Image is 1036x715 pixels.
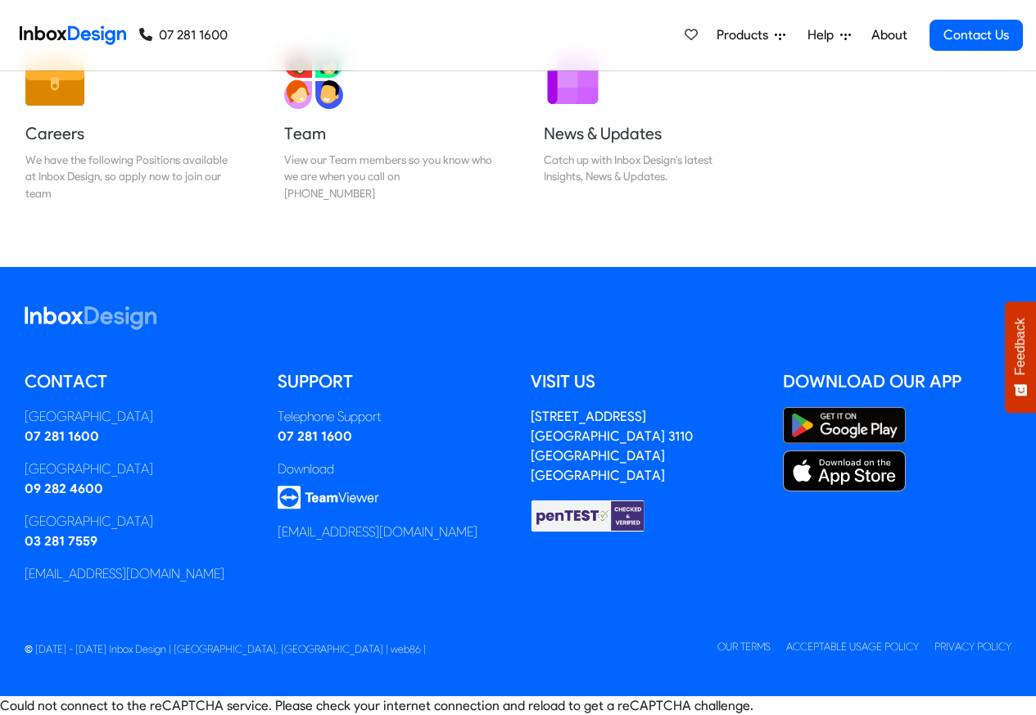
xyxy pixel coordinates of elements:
img: logo_inboxdesign_white.svg [25,306,156,330]
a: Help [801,19,857,52]
a: 07 281 1600 [25,428,99,444]
a: 03 281 7559 [25,533,97,549]
div: [GEOGRAPHIC_DATA] [25,459,253,479]
img: logo_teamviewer.svg [278,486,379,509]
h5: Support [278,369,506,394]
a: Products [710,19,792,52]
span: Products [717,25,775,45]
h5: Contact [25,369,253,394]
div: Download [278,459,506,479]
span: © [DATE] - [DATE] Inbox Design | [GEOGRAPHIC_DATA], [GEOGRAPHIC_DATA] | web86 | [25,643,426,655]
a: About [866,19,912,52]
a: Team View our Team members so you know who we are when you call on [PHONE_NUMBER] [271,37,505,215]
img: 2022_01_13_icon_team.svg [284,50,343,109]
h5: Download our App [783,369,1011,394]
div: Telephone Support [278,407,506,427]
h5: Visit us [531,369,759,394]
div: We have the following Positions available at Inbox Design, so apply now to join our team [25,152,233,201]
img: 2022_01_13_icon_job.svg [25,50,84,109]
a: 07 281 1600 [278,428,352,444]
span: Feedback [1013,318,1028,375]
a: Checked & Verified by penTEST [531,507,645,523]
a: Contact Us [930,20,1023,51]
div: [GEOGRAPHIC_DATA] [25,512,253,532]
h5: Team [284,122,492,145]
a: [EMAIL_ADDRESS][DOMAIN_NAME] [278,524,477,540]
span: Help [808,25,840,45]
a: Careers We have the following Positions available at Inbox Design, so apply now to join our team [12,37,247,215]
img: Google Play Store [783,407,906,444]
a: Acceptable Usage Policy [786,640,919,653]
button: Feedback - Show survey [1005,301,1036,413]
a: Privacy Policy [934,640,1011,653]
a: [EMAIL_ADDRESS][DOMAIN_NAME] [25,566,224,582]
div: Catch up with Inbox Design's latest Insights, News & Updates. [544,152,752,185]
address: [STREET_ADDRESS] [GEOGRAPHIC_DATA] 3110 [GEOGRAPHIC_DATA] [GEOGRAPHIC_DATA] [531,409,693,483]
div: View our Team members so you know who we are when you call on [PHONE_NUMBER] [284,152,492,201]
a: [STREET_ADDRESS][GEOGRAPHIC_DATA] 3110[GEOGRAPHIC_DATA][GEOGRAPHIC_DATA] [531,409,693,483]
a: News & Updates Catch up with Inbox Design's latest Insights, News & Updates. [531,37,765,215]
a: 07 281 1600 [139,25,228,45]
a: Our Terms [717,640,771,653]
a: 09 282 4600 [25,481,103,496]
img: Checked & Verified by penTEST [531,499,645,533]
h5: News & Updates [544,122,752,145]
div: [GEOGRAPHIC_DATA] [25,407,253,427]
h5: Careers [25,122,233,145]
img: 2022_01_12_icon_newsletter.svg [544,50,603,109]
img: Apple App Store [783,450,906,491]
